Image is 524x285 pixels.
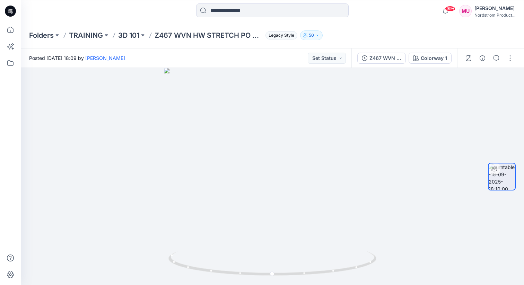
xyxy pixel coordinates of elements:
[474,4,515,12] div: [PERSON_NAME]
[118,30,139,40] a: 3D 101
[309,32,314,39] p: 50
[409,53,452,64] button: Colorway 1
[474,12,515,18] div: Nordstrom Product...
[29,30,54,40] a: Folders
[265,31,297,39] span: Legacy Style
[445,6,455,11] span: 99+
[85,55,125,61] a: [PERSON_NAME]
[29,54,125,62] span: Posted [DATE] 18:09 by
[369,54,401,62] div: Z467 WVN HW STRETCH PO SHORT MU
[459,5,472,17] div: MU
[69,30,103,40] a: TRAINING
[155,30,263,40] p: Z467 WVN HW STRETCH PO SHORT MU
[263,30,297,40] button: Legacy Style
[357,53,406,64] button: Z467 WVN HW STRETCH PO SHORT MU
[300,30,323,40] button: 50
[477,53,488,64] button: Details
[421,54,447,62] div: Colorway 1
[489,163,515,190] img: turntable-19-09-2025-18:10:00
